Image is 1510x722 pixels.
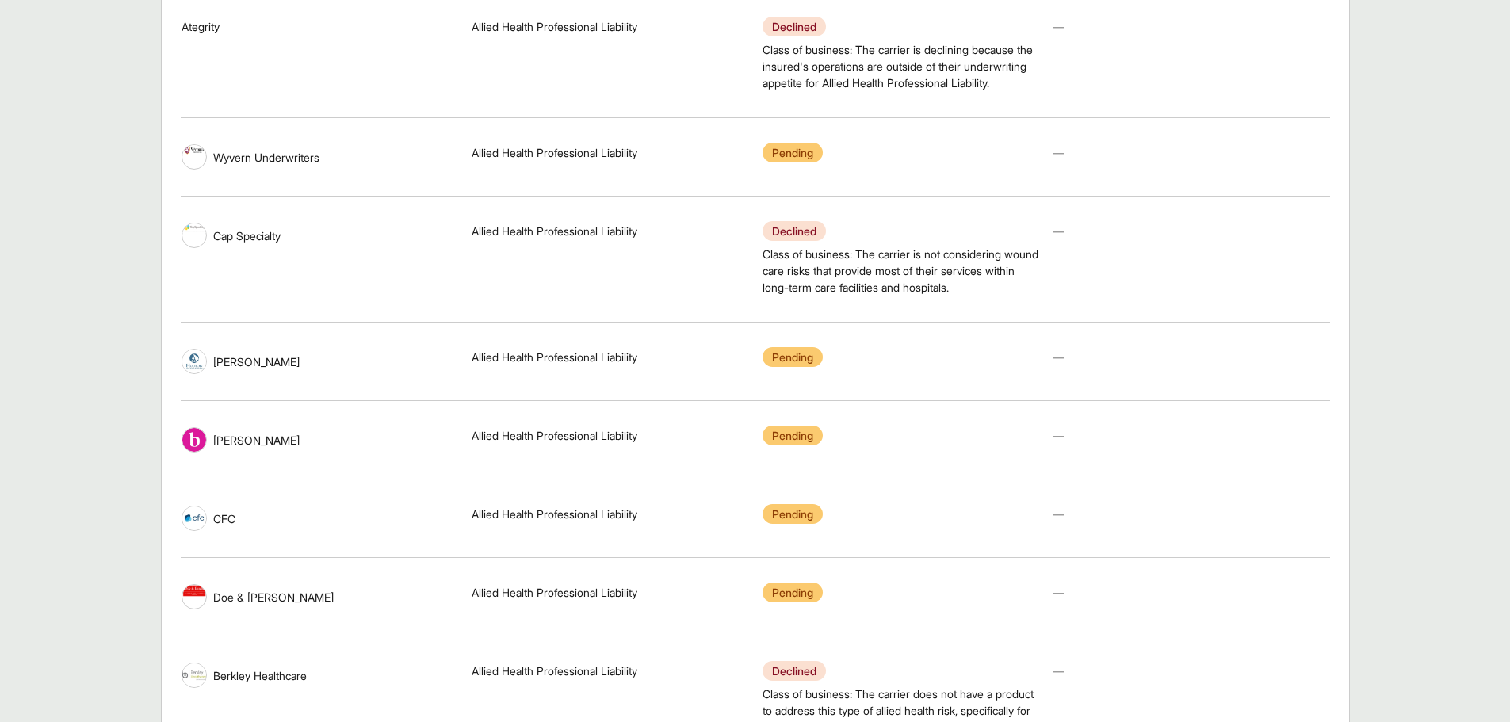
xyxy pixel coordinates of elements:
span: — [1053,586,1064,599]
span: Pending [763,583,823,602]
span: [PERSON_NAME] [213,432,300,449]
span: — [1053,20,1064,33]
span: Class of business: The carrier is not considering wound care risks that provide most of their ser... [763,246,1039,296]
img: Beazley logo [182,428,206,452]
span: [PERSON_NAME] [213,353,300,370]
img: CFC logo [182,506,206,530]
span: Pending [763,426,823,445]
span: Berkley Healthcare [213,667,307,684]
img: Wyvern Underwriters logo [182,145,206,155]
span: Allied Health Professional Liability [472,584,637,601]
span: — [1053,146,1064,159]
span: Class of business: The carrier is declining because the insured's operations are outside of their... [763,41,1039,91]
img: Berkley Healthcare logo [182,663,206,687]
span: Doe & [PERSON_NAME] [213,589,334,605]
span: Ategrity [182,18,220,35]
span: Pending [763,143,823,162]
span: Wyvern Underwriters [213,149,319,166]
span: Pending [763,504,823,524]
span: Allied Health Professional Liability [472,506,637,522]
span: Declined [763,17,826,36]
img: Cap Specialty logo [182,223,206,233]
span: — [1053,350,1064,364]
span: — [1053,224,1064,238]
span: Allied Health Professional Liability [472,349,637,365]
span: Allied Health Professional Liability [472,223,637,239]
span: Cap Specialty [213,227,281,244]
span: Pending [763,347,823,367]
span: Declined [763,661,826,681]
span: Allied Health Professional Liability [472,663,637,679]
span: CFC [213,510,235,527]
span: Declined [763,221,826,241]
span: Allied Health Professional Liability [472,144,637,161]
img: Hudson logo [182,350,206,373]
span: — [1053,429,1064,442]
span: Allied Health Professional Liability [472,427,637,444]
span: Allied Health Professional Liability [472,18,637,35]
span: — [1053,507,1064,521]
span: — [1053,664,1064,678]
img: Doe & Emuss logo [182,585,206,597]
